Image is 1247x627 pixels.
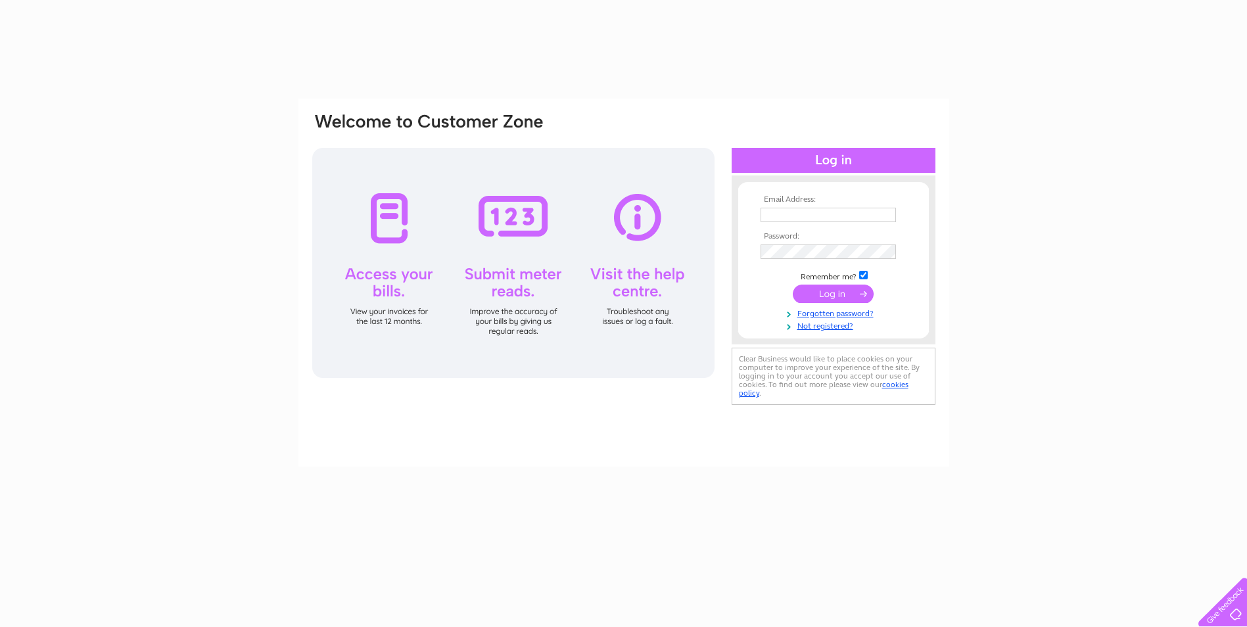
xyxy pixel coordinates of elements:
[732,348,935,405] div: Clear Business would like to place cookies on your computer to improve your experience of the sit...
[757,232,910,241] th: Password:
[739,380,908,398] a: cookies policy
[793,285,874,303] input: Submit
[757,195,910,204] th: Email Address:
[761,319,910,331] a: Not registered?
[757,269,910,282] td: Remember me?
[761,306,910,319] a: Forgotten password?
